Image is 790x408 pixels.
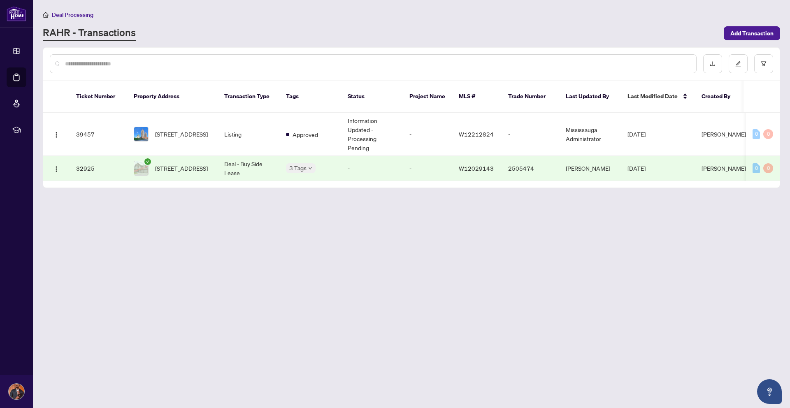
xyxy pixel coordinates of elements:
[127,81,218,113] th: Property Address
[403,113,452,156] td: -
[53,166,60,172] img: Logo
[761,61,767,67] span: filter
[9,384,24,399] img: Profile Icon
[43,26,136,41] a: RAHR - Transactions
[70,113,127,156] td: 39457
[144,158,151,165] span: check-circle
[53,132,60,138] img: Logo
[459,130,494,138] span: W12212824
[754,54,773,73] button: filter
[289,163,307,173] span: 3 Tags
[7,6,26,21] img: logo
[279,81,341,113] th: Tags
[627,165,646,172] span: [DATE]
[134,161,148,175] img: thumbnail-img
[70,156,127,181] td: 32925
[155,130,208,139] span: [STREET_ADDRESS]
[559,156,621,181] td: [PERSON_NAME]
[710,61,716,67] span: download
[341,156,403,181] td: -
[218,113,279,156] td: Listing
[729,54,748,73] button: edit
[50,162,63,175] button: Logo
[50,128,63,141] button: Logo
[730,27,774,40] span: Add Transaction
[735,61,741,67] span: edit
[753,163,760,173] div: 0
[763,129,773,139] div: 0
[502,81,559,113] th: Trade Number
[218,156,279,181] td: Deal - Buy Side Lease
[341,81,403,113] th: Status
[627,92,678,101] span: Last Modified Date
[52,11,93,19] span: Deal Processing
[502,113,559,156] td: -
[502,156,559,181] td: 2505474
[559,81,621,113] th: Last Updated By
[695,81,744,113] th: Created By
[621,81,695,113] th: Last Modified Date
[341,113,403,156] td: Information Updated - Processing Pending
[308,166,312,170] span: down
[43,12,49,18] span: home
[703,54,722,73] button: download
[753,129,760,139] div: 0
[702,130,746,138] span: [PERSON_NAME]
[403,156,452,181] td: -
[293,130,318,139] span: Approved
[452,81,502,113] th: MLS #
[134,127,148,141] img: thumbnail-img
[757,379,782,404] button: Open asap
[459,165,494,172] span: W12029143
[763,163,773,173] div: 0
[218,81,279,113] th: Transaction Type
[559,113,621,156] td: Mississauga Administrator
[403,81,452,113] th: Project Name
[155,164,208,173] span: [STREET_ADDRESS]
[627,130,646,138] span: [DATE]
[702,165,746,172] span: [PERSON_NAME]
[70,81,127,113] th: Ticket Number
[724,26,780,40] button: Add Transaction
